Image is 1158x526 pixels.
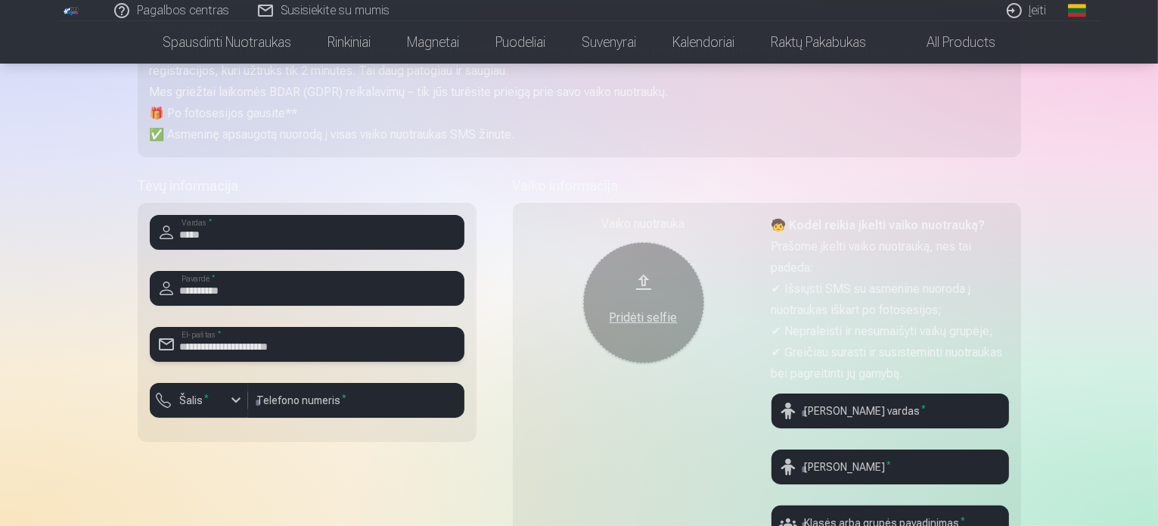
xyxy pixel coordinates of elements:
[150,124,1009,145] p: ✅ Asmeninę apsaugotą nuorodą į visas vaiko nuotraukas SMS žinute.
[771,321,1009,342] p: ✔ Nepraleisti ir nesumaišyti vaikų grupėje;
[64,6,80,15] img: /fa2
[654,21,753,64] a: Kalendoriai
[753,21,884,64] a: Raktų pakabukas
[150,82,1009,103] p: Mes griežtai laikomės BDAR (GDPR) reikalavimų – tik jūs turėsite prieigą prie savo vaiko nuotraukų.
[771,279,1009,321] p: ✔ Išsiųsti SMS su asmenine nuoroda į nuotraukas iškart po fotosesijos;
[884,21,1014,64] a: All products
[150,383,248,418] button: Šalis*
[174,393,216,408] label: Šalis
[583,242,704,363] button: Pridėti selfie
[525,215,762,233] div: Vaiko nuotrauka
[138,176,477,197] h5: Tėvų informacija
[389,21,477,64] a: Magnetai
[477,21,563,64] a: Puodeliai
[771,218,986,232] strong: 🧒 Kodėl reikia įkelti vaiko nuotrauką?
[771,342,1009,384] p: ✔ Greičiau surasti ir susisteminti nuotraukas bei pagreitinti jų gamybą.
[150,103,1009,124] p: 🎁 Po fotosesijos gausite**
[598,309,689,327] div: Pridėti selfie
[144,21,309,64] a: Spausdinti nuotraukas
[771,236,1009,279] p: Prašome įkelti vaiko nuotrauką, nes tai padeda:
[513,176,1021,197] h5: Vaiko informacija
[309,21,389,64] a: Rinkiniai
[563,21,654,64] a: Suvenyrai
